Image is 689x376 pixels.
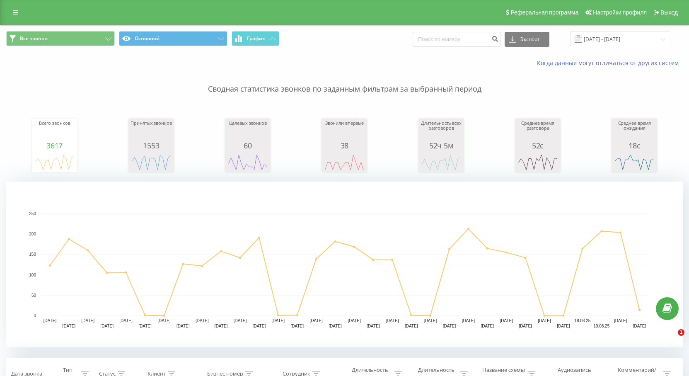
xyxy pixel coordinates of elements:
[574,318,590,323] text: 18.08.25
[34,150,75,175] svg: A chart.
[196,318,209,323] text: [DATE]
[6,182,683,347] svg: A chart.
[519,324,532,328] text: [DATE]
[462,318,475,323] text: [DATE]
[131,141,172,150] div: 1553
[227,150,268,175] svg: A chart.
[500,318,513,323] text: [DATE]
[678,329,684,336] span: 1
[443,324,456,328] text: [DATE]
[614,141,655,150] div: 18с
[424,318,437,323] text: [DATE]
[63,324,76,328] text: [DATE]
[538,318,551,323] text: [DATE]
[34,121,75,141] div: Всего звонков
[324,121,365,141] div: Звонили впервые
[517,121,558,141] div: Среднее время разговора
[34,141,75,150] div: 3617
[131,150,172,175] svg: A chart.
[309,318,323,323] text: [DATE]
[138,324,152,328] text: [DATE]
[421,121,462,141] div: Длительность всех разговоров
[44,318,57,323] text: [DATE]
[227,121,268,141] div: Целевых звонков
[232,31,279,46] button: График
[6,31,115,46] button: Все звонки
[234,318,247,323] text: [DATE]
[661,329,681,349] iframe: Intercom live chat
[247,36,265,41] span: График
[324,141,365,150] div: 38
[157,318,171,323] text: [DATE]
[29,273,36,277] text: 100
[481,324,494,328] text: [DATE]
[329,324,342,328] text: [DATE]
[34,313,36,318] text: 0
[29,232,36,236] text: 200
[29,211,36,216] text: 250
[324,150,365,175] svg: A chart.
[510,9,578,16] span: Реферальная программа
[29,252,36,257] text: 150
[176,324,190,328] text: [DATE]
[614,121,655,141] div: Среднее время ожидания
[517,141,558,150] div: 52с
[119,31,227,46] button: Основной
[386,318,399,323] text: [DATE]
[253,324,266,328] text: [DATE]
[31,293,36,298] text: 50
[517,150,558,175] svg: A chart.
[505,32,549,47] button: Экспорт
[660,9,678,16] span: Выход
[614,318,627,323] text: [DATE]
[421,150,462,175] svg: A chart.
[633,324,646,328] text: [DATE]
[131,121,172,141] div: Принятых звонков
[413,32,500,47] input: Поиск по номеру
[537,59,683,67] a: Когда данные могут отличаться от других систем
[421,141,462,150] div: 52ч 5м
[348,318,361,323] text: [DATE]
[100,324,114,328] text: [DATE]
[82,318,95,323] text: [DATE]
[272,318,285,323] text: [DATE]
[557,324,570,328] text: [DATE]
[215,324,228,328] text: [DATE]
[227,141,268,150] div: 60
[614,150,655,175] svg: A chart.
[119,318,133,323] text: [DATE]
[367,324,380,328] text: [DATE]
[20,35,48,42] span: Все звонки
[593,324,609,328] text: 19.08.25
[593,9,647,16] span: Настройки профиля
[6,67,683,95] p: Сводная статистика звонков по заданным фильтрам за выбранный период
[290,324,304,328] text: [DATE]
[405,324,418,328] text: [DATE]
